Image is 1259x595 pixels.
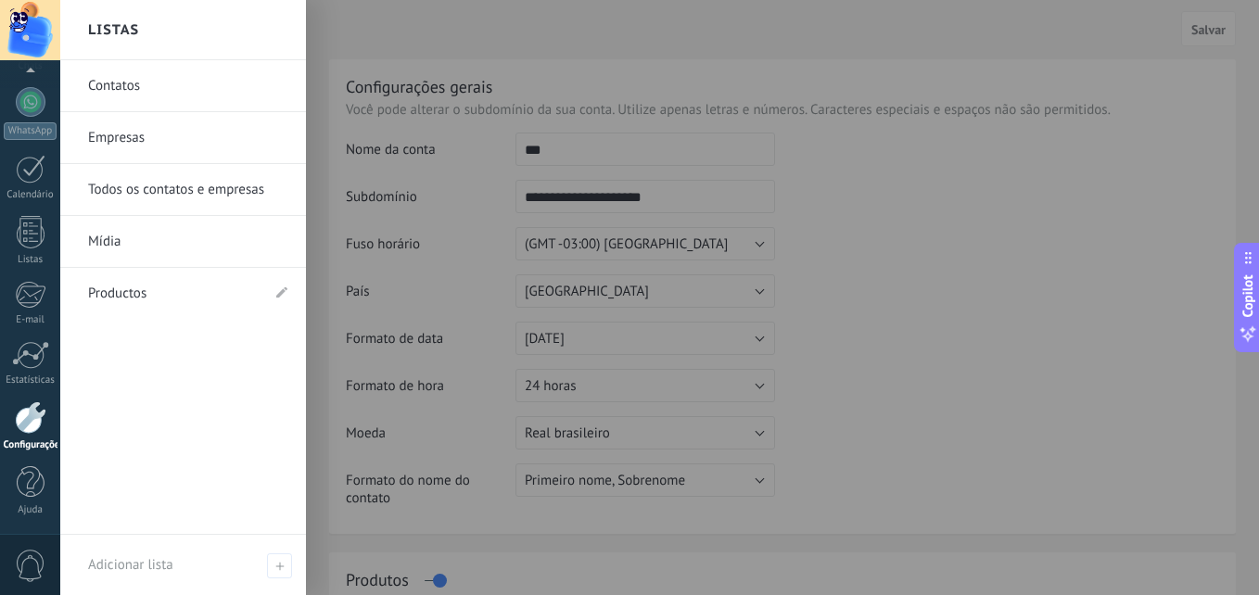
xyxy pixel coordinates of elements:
a: Contatos [88,60,287,112]
a: Empresas [88,112,287,164]
div: Listas [4,254,57,266]
div: Calendário [4,189,57,201]
span: Adicionar lista [267,553,292,578]
span: Adicionar lista [88,556,173,574]
div: Estatísticas [4,374,57,386]
div: E-mail [4,314,57,326]
div: WhatsApp [4,122,57,140]
div: Configurações [4,439,57,451]
div: Ajuda [4,504,57,516]
h2: Listas [88,1,139,59]
a: Todos os contatos e empresas [88,164,287,216]
a: Mídia [88,216,287,268]
span: Copilot [1239,275,1257,318]
a: Productos [88,268,260,320]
